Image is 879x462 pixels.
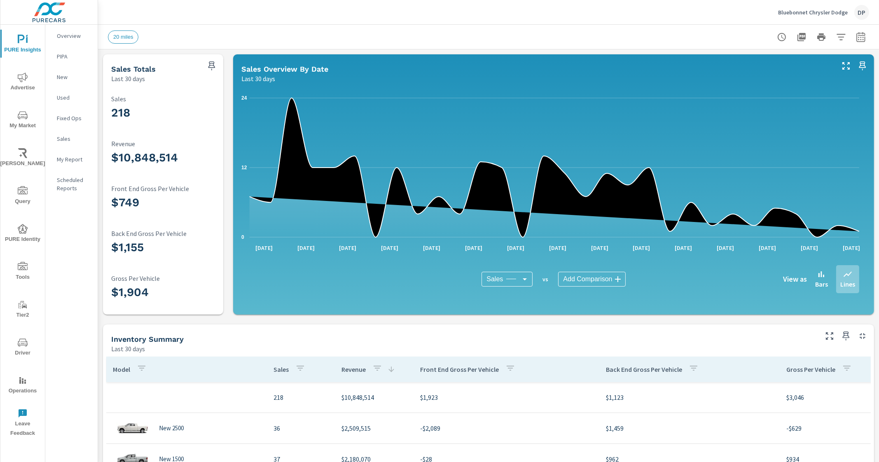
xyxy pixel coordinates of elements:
[45,50,98,63] div: PIPA
[3,300,42,320] span: Tier2
[3,148,42,168] span: [PERSON_NAME]
[45,71,98,83] div: New
[111,74,145,84] p: Last 30 days
[274,423,328,433] p: 36
[606,365,682,373] p: Back End Gross Per Vehicle
[420,392,593,402] p: $1,923
[111,335,184,343] h5: Inventory Summary
[753,244,782,252] p: [DATE]
[856,59,869,72] span: Save this to your personalized report
[116,416,149,441] img: glamour
[501,244,530,252] p: [DATE]
[482,272,533,287] div: Sales
[341,423,407,433] p: $2,509,515
[459,244,488,252] p: [DATE]
[111,65,156,73] h5: Sales Totals
[250,244,278,252] p: [DATE]
[113,365,130,373] p: Model
[45,133,98,145] div: Sales
[585,244,614,252] p: [DATE]
[57,73,91,81] p: New
[3,110,42,131] span: My Market
[793,29,810,45] button: "Export Report to PDF"
[241,65,328,73] h5: Sales Overview By Date
[45,112,98,124] div: Fixed Ops
[45,174,98,194] div: Scheduled Reports
[627,244,656,252] p: [DATE]
[111,196,220,210] h3: $749
[3,408,42,438] span: Leave Feedback
[111,240,220,254] h3: $1,155
[57,135,91,143] p: Sales
[417,244,446,252] p: [DATE]
[486,275,503,283] span: Sales
[241,234,244,240] text: 0
[711,244,740,252] p: [DATE]
[333,244,362,252] p: [DATE]
[837,244,866,252] p: [DATE]
[111,230,220,237] p: Back End Gross Per Vehicle
[3,35,42,55] span: PURE Insights
[241,95,247,101] text: 24
[3,224,42,244] span: PURE Identity
[854,5,869,20] div: DP
[606,392,773,402] p: $1,123
[108,34,138,40] span: 20 miles
[111,106,220,120] h3: 218
[111,185,220,192] p: Front End Gross Per Vehicle
[111,275,220,282] p: Gross Per Vehicle
[57,52,91,61] p: PIPA
[533,275,558,283] p: vs
[778,9,848,16] p: Bluebonnet Chrysler Dodge
[3,376,42,396] span: Operations
[241,165,247,170] text: 12
[0,25,45,441] div: nav menu
[420,365,499,373] p: Front End Gross Per Vehicle
[3,262,42,282] span: Tools
[111,344,145,354] p: Last 30 days
[57,114,91,122] p: Fixed Ops
[375,244,404,252] p: [DATE]
[813,29,830,45] button: Print Report
[3,72,42,93] span: Advertise
[420,423,593,433] p: -$2,089
[274,392,328,402] p: 218
[274,365,289,373] p: Sales
[839,329,853,343] span: Save this to your personalized report
[815,279,828,289] p: Bars
[563,275,612,283] span: Add Comparison
[45,30,98,42] div: Overview
[241,74,275,84] p: Last 30 days
[543,244,572,252] p: [DATE]
[856,329,869,343] button: Minimize Widget
[57,32,91,40] p: Overview
[205,59,218,72] span: Save this to your personalized report
[3,186,42,206] span: Query
[111,95,220,103] p: Sales
[111,285,220,299] h3: $1,904
[341,392,407,402] p: $10,848,514
[111,151,220,165] h3: $10,848,514
[45,153,98,166] div: My Report
[111,140,220,147] p: Revenue
[823,329,836,343] button: Make Fullscreen
[57,93,91,102] p: Used
[606,423,773,433] p: $1,459
[159,425,184,432] p: New 2500
[840,279,855,289] p: Lines
[292,244,320,252] p: [DATE]
[57,155,91,163] p: My Report
[783,275,807,283] h6: View as
[795,244,824,252] p: [DATE]
[341,365,366,373] p: Revenue
[833,29,849,45] button: Apply Filters
[57,176,91,192] p: Scheduled Reports
[3,338,42,358] span: Driver
[45,91,98,104] div: Used
[669,244,698,252] p: [DATE]
[558,272,625,287] div: Add Comparison
[786,365,835,373] p: Gross Per Vehicle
